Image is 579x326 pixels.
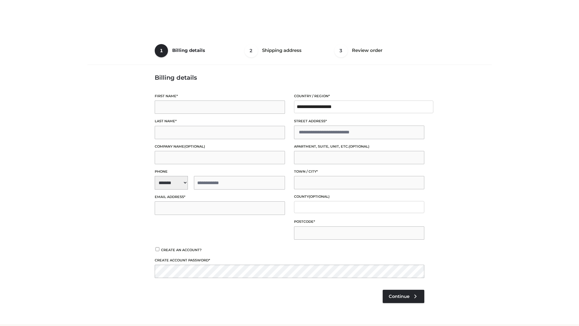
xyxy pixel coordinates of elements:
label: Postcode [294,219,424,225]
span: (optional) [349,144,369,149]
span: Review order [352,47,382,53]
label: Phone [155,169,285,174]
span: Create an account? [161,248,202,252]
span: 1 [155,44,168,57]
label: Country / Region [294,93,424,99]
span: (optional) [184,144,205,149]
label: First name [155,93,285,99]
span: Continue [389,294,410,299]
span: 2 [245,44,258,57]
label: Town / City [294,169,424,174]
span: Shipping address [262,47,302,53]
a: Continue [383,290,424,303]
span: (optional) [309,194,330,199]
label: Email address [155,194,285,200]
h3: Billing details [155,74,424,81]
input: Create an account? [155,247,160,251]
span: 3 [334,44,348,57]
label: Create account password [155,257,424,263]
label: County [294,194,424,200]
label: Street address [294,118,424,124]
label: Last name [155,118,285,124]
label: Apartment, suite, unit, etc. [294,144,424,149]
label: Company name [155,144,285,149]
span: Billing details [172,47,205,53]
